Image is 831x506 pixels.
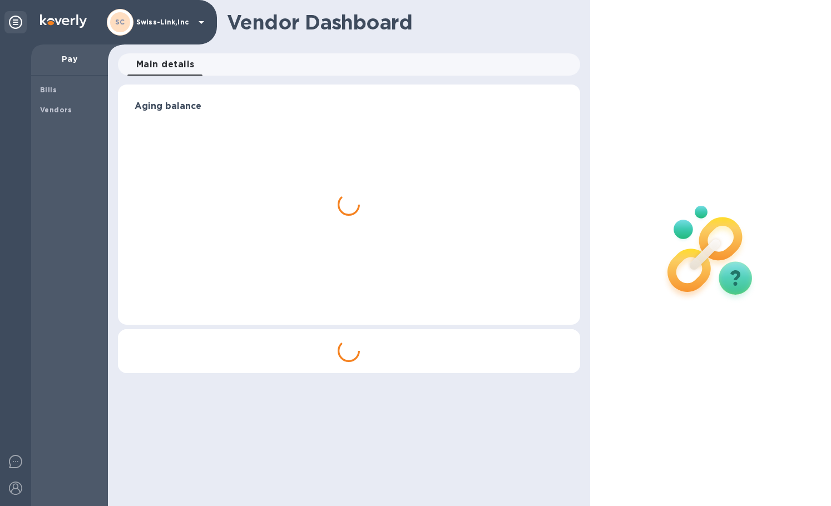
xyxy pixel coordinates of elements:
h1: Vendor Dashboard [227,11,572,34]
b: Bills [40,86,57,94]
span: Main details [136,57,195,72]
p: Pay [40,53,99,65]
div: Unpin categories [4,11,27,33]
b: Vendors [40,106,72,114]
b: SC [115,18,125,26]
img: Logo [40,14,87,28]
h3: Aging balance [135,101,563,112]
p: Swiss-Link,Inc [136,18,192,26]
